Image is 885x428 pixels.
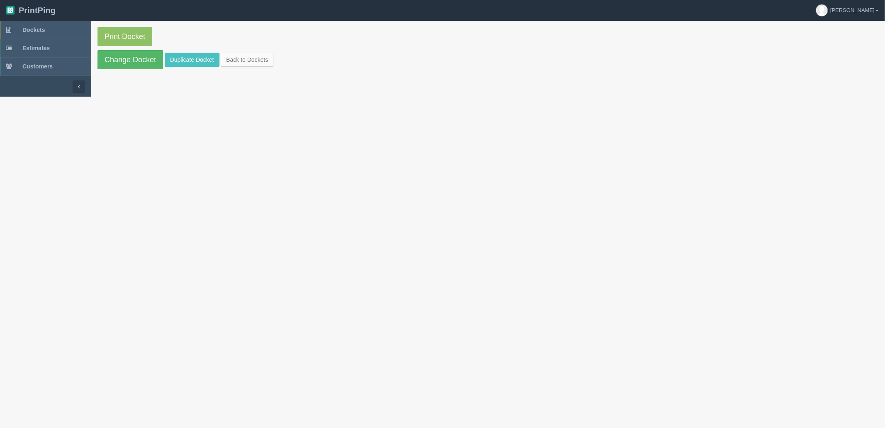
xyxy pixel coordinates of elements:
[98,50,163,69] a: Change Docket
[98,27,152,46] a: Print Docket
[221,53,273,67] a: Back to Dockets
[22,45,50,51] span: Estimates
[6,6,15,15] img: logo-3e63b451c926e2ac314895c53de4908e5d424f24456219fb08d385ab2e579770.png
[165,53,219,67] a: Duplicate Docket
[22,63,53,70] span: Customers
[816,5,828,16] img: avatar_default-7531ab5dedf162e01f1e0bb0964e6a185e93c5c22dfe317fb01d7f8cd2b1632c.jpg
[22,27,45,33] span: Dockets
